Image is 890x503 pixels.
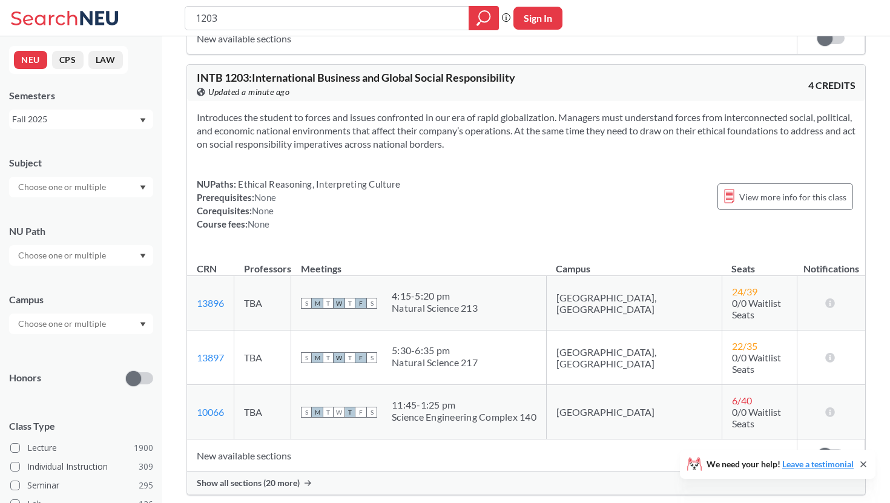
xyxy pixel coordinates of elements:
[248,219,269,229] span: None
[355,352,366,363] span: F
[197,111,855,151] section: Introduces the student to forces and issues confronted in our era of rapid globalization. Manager...
[469,6,499,30] div: magnifying glass
[392,290,478,302] div: 4:15 - 5:20 pm
[9,225,153,238] div: NU Path
[797,250,865,276] th: Notifications
[234,385,291,439] td: TBA
[139,460,153,473] span: 309
[301,407,312,418] span: S
[140,185,146,190] svg: Dropdown arrow
[312,407,323,418] span: M
[187,439,797,472] td: New available sections
[12,317,114,331] input: Choose one or multiple
[513,7,562,30] button: Sign In
[392,411,536,423] div: Science Engineering Complex 140
[234,276,291,330] td: TBA
[312,352,323,363] span: M
[732,395,752,406] span: 6 / 40
[187,22,797,54] td: New available sections
[197,406,224,418] a: 10066
[140,118,146,123] svg: Dropdown arrow
[9,110,153,129] div: Fall 2025Dropdown arrow
[234,250,291,276] th: Professors
[88,51,123,69] button: LAW
[254,192,276,203] span: None
[140,254,146,258] svg: Dropdown arrow
[334,352,344,363] span: W
[9,245,153,266] div: Dropdown arrow
[312,298,323,309] span: M
[546,330,722,385] td: [GEOGRAPHIC_DATA], [GEOGRAPHIC_DATA]
[234,330,291,385] td: TBA
[546,250,722,276] th: Campus
[9,371,41,385] p: Honors
[392,302,478,314] div: Natural Science 213
[12,113,139,126] div: Fall 2025
[9,293,153,306] div: Campus
[739,189,846,205] span: View more info for this class
[344,407,355,418] span: T
[732,286,757,297] span: 24 / 39
[197,297,224,309] a: 13896
[323,407,334,418] span: T
[366,298,377,309] span: S
[366,407,377,418] span: S
[366,352,377,363] span: S
[9,89,153,102] div: Semesters
[10,478,153,493] label: Seminar
[9,156,153,169] div: Subject
[355,407,366,418] span: F
[187,472,865,495] div: Show all sections (20 more)
[707,460,854,468] span: We need your help!
[10,440,153,456] label: Lecture
[291,250,547,276] th: Meetings
[301,298,312,309] span: S
[334,407,344,418] span: W
[134,441,153,455] span: 1900
[392,344,478,357] div: 5:30 - 6:35 pm
[9,177,153,197] div: Dropdown arrow
[52,51,84,69] button: CPS
[323,298,334,309] span: T
[9,314,153,334] div: Dropdown arrow
[236,179,400,189] span: Ethical Reasoning, Interpreting Culture
[208,85,289,99] span: Updated a minute ago
[323,352,334,363] span: T
[732,340,757,352] span: 22 / 35
[392,399,536,411] div: 11:45 - 1:25 pm
[722,250,797,276] th: Seats
[9,419,153,433] span: Class Type
[355,298,366,309] span: F
[334,298,344,309] span: W
[197,352,224,363] a: 13897
[140,322,146,327] svg: Dropdown arrow
[808,79,855,92] span: 4 CREDITS
[194,8,460,28] input: Class, professor, course number, "phrase"
[546,385,722,439] td: [GEOGRAPHIC_DATA]
[344,298,355,309] span: T
[476,10,491,27] svg: magnifying glass
[732,297,781,320] span: 0/0 Waitlist Seats
[252,205,274,216] span: None
[301,352,312,363] span: S
[10,459,153,475] label: Individual Instruction
[392,357,478,369] div: Natural Science 217
[197,71,515,84] span: INTB 1203 : International Business and Global Social Responsibility
[732,406,781,429] span: 0/0 Waitlist Seats
[12,180,114,194] input: Choose one or multiple
[14,51,47,69] button: NEU
[344,352,355,363] span: T
[546,276,722,330] td: [GEOGRAPHIC_DATA], [GEOGRAPHIC_DATA]
[197,262,217,275] div: CRN
[732,352,781,375] span: 0/0 Waitlist Seats
[782,459,854,469] a: Leave a testimonial
[12,248,114,263] input: Choose one or multiple
[197,177,400,231] div: NUPaths: Prerequisites: Corequisites: Course fees:
[197,478,300,488] span: Show all sections (20 more)
[139,479,153,492] span: 295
